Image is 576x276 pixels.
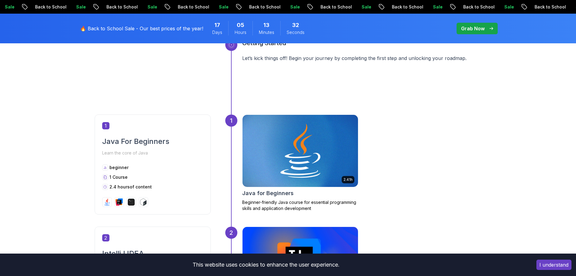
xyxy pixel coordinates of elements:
p: Back to School [172,4,213,10]
img: java logo [103,198,111,206]
p: Back to School [458,4,499,10]
p: Learn the core of Java [102,149,203,157]
img: intellij logo [116,198,123,206]
p: beginner [109,165,129,171]
p: Sale [428,4,447,10]
img: terminal logo [128,198,135,206]
p: Back to School [30,4,71,10]
p: Sale [499,4,518,10]
p: Sale [71,4,90,10]
p: Sale [285,4,304,10]
p: 🔥 Back to School Sale - Our best prices of the year! [80,25,203,32]
p: Beginner-friendly Java course for essential programming skills and application development [242,199,358,211]
span: Seconds [287,29,304,35]
p: 2.4 hours of content [109,184,152,190]
p: Grab Now [461,25,485,32]
p: Sale [213,4,233,10]
span: 2 [102,234,109,241]
p: Back to School [315,4,356,10]
span: Days [212,29,222,35]
span: 5 Hours [237,21,244,29]
p: Let’s kick things off! Begin your journey by completing the first step and unlocking your roadmap. [242,55,482,62]
span: 32 Seconds [292,21,299,29]
span: 1 [102,122,109,129]
div: This website uses cookies to enhance the user experience. [5,258,527,271]
p: Sale [356,4,376,10]
p: Sale [142,4,161,10]
h2: Java For Beginners [102,137,203,146]
p: Back to School [386,4,428,10]
img: Java for Beginners card [239,113,361,189]
img: bash logo [140,198,147,206]
div: 2 [225,227,237,239]
a: Java for Beginners card2.41hJava for BeginnersBeginner-friendly Java course for essential program... [242,115,358,211]
span: Minutes [259,29,274,35]
div: 1 [225,115,237,127]
h2: Java for Beginners [242,189,294,198]
span: Hours [235,29,246,35]
span: 13 Minutes [263,21,269,29]
p: Back to School [529,4,570,10]
p: Back to School [101,4,142,10]
span: 17 Days [214,21,220,29]
p: 2.41h [343,177,353,182]
span: 1 Course [109,175,128,180]
h2: IntelliJ IDEA [102,249,203,258]
button: Accept cookies [536,260,571,270]
p: Back to School [244,4,285,10]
